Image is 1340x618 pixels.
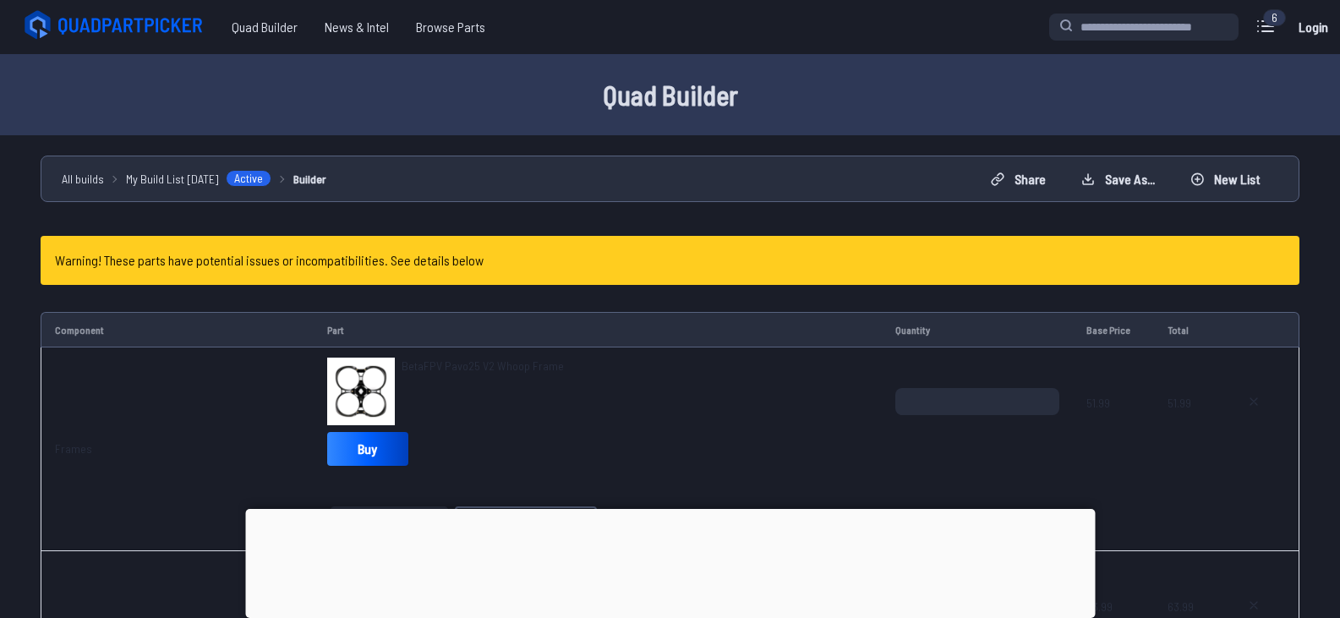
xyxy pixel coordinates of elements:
img: image [327,358,395,425]
a: SelectFrames [327,506,451,540]
button: SelectFrames [331,506,448,540]
a: Frames [55,441,92,456]
span: Active [226,170,271,187]
a: Login [1293,10,1333,44]
a: Buy [327,432,408,466]
td: Quantity [882,312,1073,347]
span: My Build List [DATE] [126,170,219,188]
a: News & Intel [311,10,402,44]
h1: Quad Builder [129,74,1211,115]
a: All builds [62,170,104,188]
iframe: Advertisement [245,509,1095,614]
button: New List [1176,166,1275,193]
span: BetaFPV Pavo25 V2 Whoop Frame [402,358,564,373]
h4: Warning! These parts have potential issues or incompatibilities. See details below [55,250,484,271]
a: BetaFPV Pavo25 V2 Whoop Frame [402,358,564,375]
td: Part [314,312,882,347]
a: Builder [293,170,326,188]
td: Component [41,312,314,347]
a: Quad Builder [218,10,311,44]
button: Add Custom Part [455,506,597,540]
td: Total [1154,312,1219,347]
a: Browse Parts [402,10,499,44]
button: Share [976,166,1060,193]
span: 51.99 [1086,388,1140,469]
div: 6 [1263,9,1286,26]
td: Base Price [1073,312,1154,347]
button: Save as... [1067,166,1169,193]
a: My Build List [DATE]Active [126,170,271,188]
span: 51.99 [1168,388,1206,469]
